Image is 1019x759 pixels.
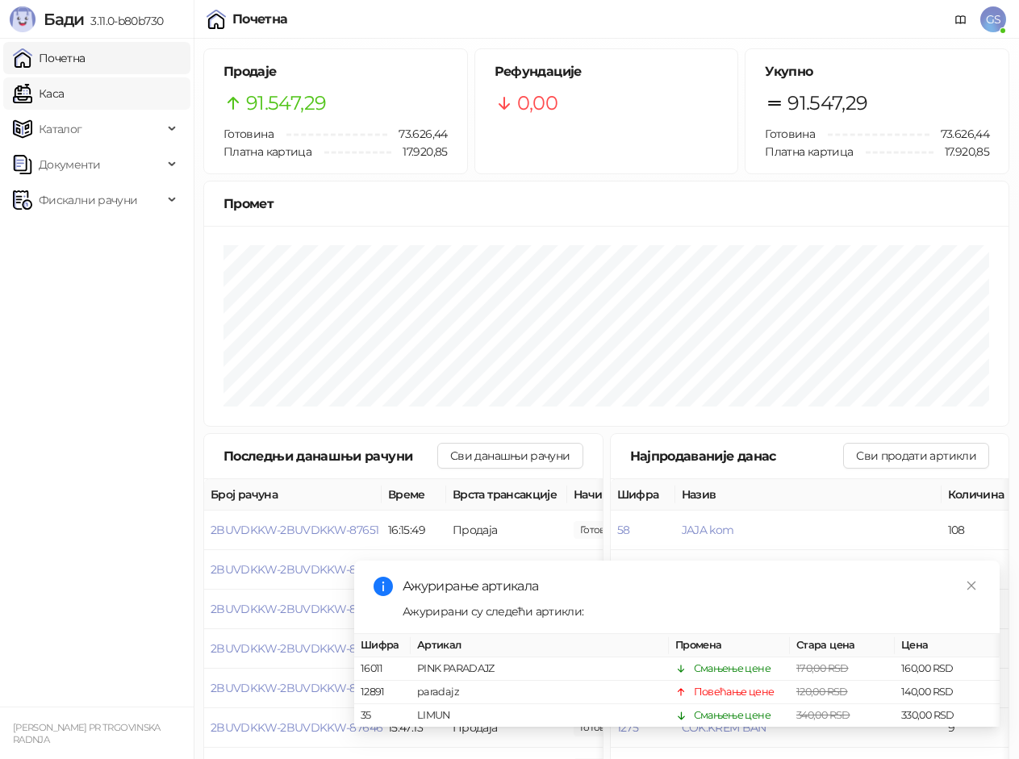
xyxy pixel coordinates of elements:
span: 91.547,29 [787,88,867,119]
td: 16011 [354,657,411,681]
div: Последњи данашњи рачуни [223,446,437,466]
th: Време [382,479,446,511]
th: Врста трансакције [446,479,567,511]
div: Почетна [232,13,288,26]
img: Logo [10,6,35,32]
td: 16:08:45 [382,550,446,590]
span: 0,00 [517,88,558,119]
a: Документација [948,6,974,32]
td: 12891 [354,681,411,704]
th: Цена [895,634,1000,657]
span: 17.920,85 [391,143,447,161]
th: Стара цена [790,634,895,657]
span: Готовина [223,127,274,141]
td: paradajz [411,681,669,704]
span: Каталог [39,113,82,145]
button: JAJA kom [682,523,734,537]
td: Продаја [446,511,567,550]
span: Платна картица [765,144,853,159]
a: Каса [13,77,64,110]
span: 73.626,44 [929,125,989,143]
div: Повећање цене [694,684,775,700]
h5: Продаје [223,62,448,81]
span: 91.547,29 [246,88,326,119]
button: 2BUVDKKW-2BUVDKKW-87649 [211,602,382,616]
a: Close [963,577,980,594]
h5: Укупно [765,62,989,81]
span: 3.11.0-b80b730 [84,14,163,28]
span: Готовина [765,127,815,141]
th: Број рачуна [204,479,382,511]
button: Сви продати артикли [843,443,989,469]
span: close [966,580,977,591]
span: info-circle [374,577,393,596]
span: Платна картица [223,144,311,159]
span: GS [980,6,1006,32]
span: 340,00 RSD [796,709,850,721]
td: 35 [354,704,411,728]
th: Начини плаћања [567,479,729,511]
td: 330,00 RSD [895,704,1000,728]
th: Назив [675,479,942,511]
h5: Рефундације [495,62,719,81]
td: 160,00 RSD [895,657,1000,681]
th: Шифра [611,479,675,511]
td: Продаја [446,550,567,590]
span: Фискални рачуни [39,184,137,216]
button: 2BUVDKKW-2BUVDKKW-87650 [211,562,382,577]
div: Ажурирани су следећи артикли: [403,603,980,620]
span: 73.626,44 [387,125,447,143]
td: 16:15:49 [382,511,446,550]
span: 17.920,85 [933,143,989,161]
th: Шифра [354,634,411,657]
span: 170,00 RSD [796,662,849,674]
button: 2BUVDKKW-2BUVDKKW-87651 [211,523,378,537]
span: Бади [44,10,84,29]
div: Смањење цене [694,707,771,724]
div: Најпродаваније данас [630,446,844,466]
button: 2BUVDKKW-2BUVDKKW-87647 [211,681,381,695]
td: 23 [942,550,1014,590]
div: Ажурирање артикала [403,577,980,596]
button: Сви данашњи рачуни [437,443,583,469]
td: 108 [942,511,1014,550]
th: Промена [669,634,790,657]
td: PINK PARADAJZ [411,657,669,681]
button: 58 [617,523,630,537]
a: Почетна [13,42,86,74]
span: Документи [39,148,100,181]
th: Количина [942,479,1014,511]
td: LIMUN [411,704,669,728]
td: 140,00 RSD [895,681,1000,704]
button: 2BUVDKKW-2BUVDKKW-87648 [211,641,382,656]
small: [PERSON_NAME] PR TRGOVINSKA RADNJA [13,722,161,745]
span: 65,00 [574,521,629,539]
th: Артикал [411,634,669,657]
div: Промет [223,194,989,214]
button: 2BUVDKKW-2BUVDKKW-87646 [211,720,382,735]
div: Смањење цене [694,661,771,677]
span: 120,00 RSD [796,686,848,698]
